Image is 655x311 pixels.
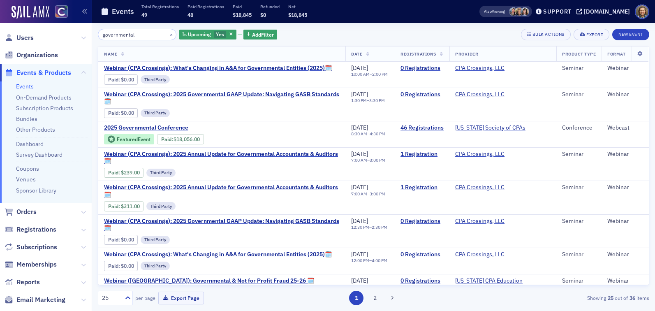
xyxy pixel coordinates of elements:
[369,97,385,103] time: 3:30 PM
[16,126,55,133] a: Other Products
[117,137,150,142] div: Featured Event
[351,284,367,290] time: 9:00 AM
[607,184,643,191] div: Webinar
[5,68,71,77] a: Events & Products
[351,98,385,103] div: –
[104,74,138,84] div: Paid: 0 - $0
[543,8,572,15] div: Support
[586,32,603,37] div: Export
[104,218,340,232] a: Webinar (CPA Crossings): 2025 Governmental GAAP Update: Navigating GASB Standards🗓️
[455,91,505,98] a: CPA Crossings, LLC
[455,91,507,98] span: CPA Crossings, LLC
[455,184,507,191] span: CPA Crossings, LLC
[260,12,266,18] span: $0
[372,224,387,230] time: 2:30 PM
[174,136,200,142] span: $18,056.00
[104,235,138,245] div: Paid: 1 - $0
[108,237,121,243] span: :
[400,277,444,285] a: 0 Registrations
[16,68,71,77] span: Events & Products
[108,263,118,269] a: Paid
[607,218,643,225] div: Webinar
[562,151,596,158] div: Seminar
[108,169,118,176] a: Paid
[141,262,170,270] div: Third Party
[562,51,596,57] span: Product Type
[146,169,176,177] div: Third Party
[141,12,147,18] span: 49
[372,258,387,263] time: 4:00 PM
[574,29,609,40] button: Export
[141,236,170,244] div: Third Party
[5,51,58,60] a: Organizations
[532,32,565,37] div: Bulk Actions
[628,294,636,302] strong: 36
[16,33,34,42] span: Users
[108,169,121,176] span: :
[351,277,368,284] span: [DATE]
[370,157,385,163] time: 3:00 PM
[351,91,368,98] span: [DATE]
[635,5,649,19] span: Profile
[562,251,596,258] div: Seminar
[104,65,332,72] a: Webinar (CPA Crossings): What's Changing in A&A for Governmental Entities (2025)🗓️
[16,278,40,287] span: Reports
[233,4,252,9] p: Paid
[121,169,140,176] span: $239.00
[108,77,118,83] a: Paid
[455,65,507,72] span: CPA Crossings, LLC
[607,251,643,258] div: Webinar
[104,124,274,132] a: 2025 Governmental Conference
[108,110,118,116] a: Paid
[455,124,525,132] span: Colorado Society of CPAs
[400,124,444,132] a: 46 Registrations
[135,294,155,302] label: per page
[351,225,387,230] div: –
[484,9,492,14] div: Also
[455,251,507,258] span: CPA Crossings, LLC
[515,7,523,16] span: Lauren Standiford
[16,260,57,269] span: Memberships
[55,5,68,18] img: SailAMX
[104,91,340,105] a: Webinar (CPA Crossings): 2025 Governmental GAAP Update: Navigating GASB Standards🗓️
[351,150,368,158] span: [DATE]
[104,124,242,132] span: 2025 Governmental Conference
[455,151,505,158] a: CPA Crossings, LLC
[121,263,134,269] span: $0.00
[455,218,505,225] a: CPA Crossings, LLC
[370,284,388,290] time: 12:30 PM
[5,33,34,42] a: Users
[455,251,505,258] a: CPA Crossings, LLC
[351,191,385,197] div: –
[509,7,518,16] span: Tiffany Carson
[351,191,367,197] time: 7:00 AM
[108,77,121,83] span: :
[16,243,57,252] span: Subscriptions
[455,184,505,191] a: CPA Crossings, LLC
[5,225,56,234] a: Registrations
[607,51,625,57] span: Format
[141,75,170,84] div: Third Party
[121,237,134,243] span: $0.00
[16,140,44,148] a: Dashboard
[562,218,596,225] div: Seminar
[400,51,436,57] span: Registrations
[16,83,34,90] a: Events
[351,124,368,131] span: [DATE]
[141,4,179,9] p: Total Registrations
[562,91,596,98] div: Seminar
[562,184,596,191] div: Seminar
[606,294,615,302] strong: 25
[104,277,314,285] a: Webinar ([GEOGRAPHIC_DATA]): Governmental & Not for Profit Fraud 25-26 🗓
[562,277,596,285] div: Seminar
[104,277,314,285] span: Webinar (CA): Governmental & Not for Profit Fraud 25-26 🗓
[607,91,643,98] div: Webinar
[351,183,368,191] span: [DATE]
[612,30,649,37] a: New Event
[288,12,307,18] span: $18,845
[104,151,340,165] span: Webinar (CPA Crossings): 2025 Annual Update for Governmental Accountants & Auditors🗓️
[349,291,363,305] button: 1
[108,237,118,243] a: Paid
[351,284,388,290] div: –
